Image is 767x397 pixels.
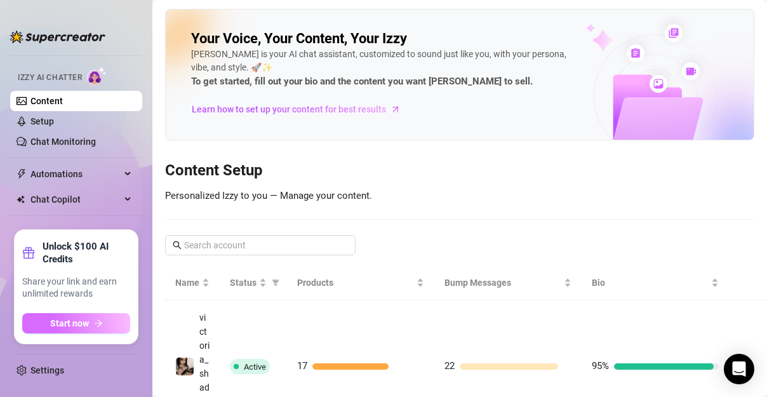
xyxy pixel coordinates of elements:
a: Learn how to set up your content for best results [191,99,410,119]
img: AI Chatter [87,67,107,85]
th: Bio [582,266,729,300]
a: Chat Monitoring [30,137,96,147]
a: Setup [30,116,54,126]
th: Status [220,266,287,300]
h3: Content Setup [165,161,754,181]
span: Izzy AI Chatter [18,72,82,84]
span: 17 [297,360,307,372]
span: Personalized Izzy to you — Manage your content. [165,190,372,201]
span: Active [244,362,266,372]
span: filter [269,273,282,292]
img: victoria_shadow [176,358,194,375]
span: Chat Copilot [30,189,121,210]
button: Start nowarrow-right [22,313,130,333]
strong: Unlock $100 AI Credits [43,240,130,266]
th: Products [287,266,434,300]
a: Content [30,96,63,106]
span: Bump Messages [444,276,561,290]
span: search [173,241,182,250]
img: ai-chatter-content-library-cLFOSyPT.png [557,10,754,140]
th: Bump Messages [434,266,582,300]
div: [PERSON_NAME] is your AI chat assistant, customized to sound just like you, with your persona, vi... [191,48,567,90]
span: Automations [30,164,121,184]
span: Status [230,276,257,290]
span: Name [175,276,199,290]
strong: To get started, fill out your bio and the content you want [PERSON_NAME] to sell. [191,76,533,87]
span: Products [297,276,414,290]
span: Start now [50,318,89,328]
img: logo-BBDzfeDw.svg [10,30,105,43]
span: 22 [444,360,455,372]
span: Learn how to set up your content for best results [192,102,386,116]
span: thunderbolt [17,169,27,179]
th: Name [165,266,220,300]
div: Open Intercom Messenger [724,354,754,384]
span: arrow-right [389,103,402,116]
a: Settings [30,365,64,375]
span: gift [22,246,35,259]
span: Bio [592,276,709,290]
span: 95% [592,360,609,372]
h2: Your Voice, Your Content, Your Izzy [191,30,407,48]
span: filter [272,279,279,286]
span: arrow-right [94,319,103,328]
input: Search account [184,238,338,252]
img: Chat Copilot [17,195,25,204]
span: Share your link and earn unlimited rewards [22,276,130,300]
